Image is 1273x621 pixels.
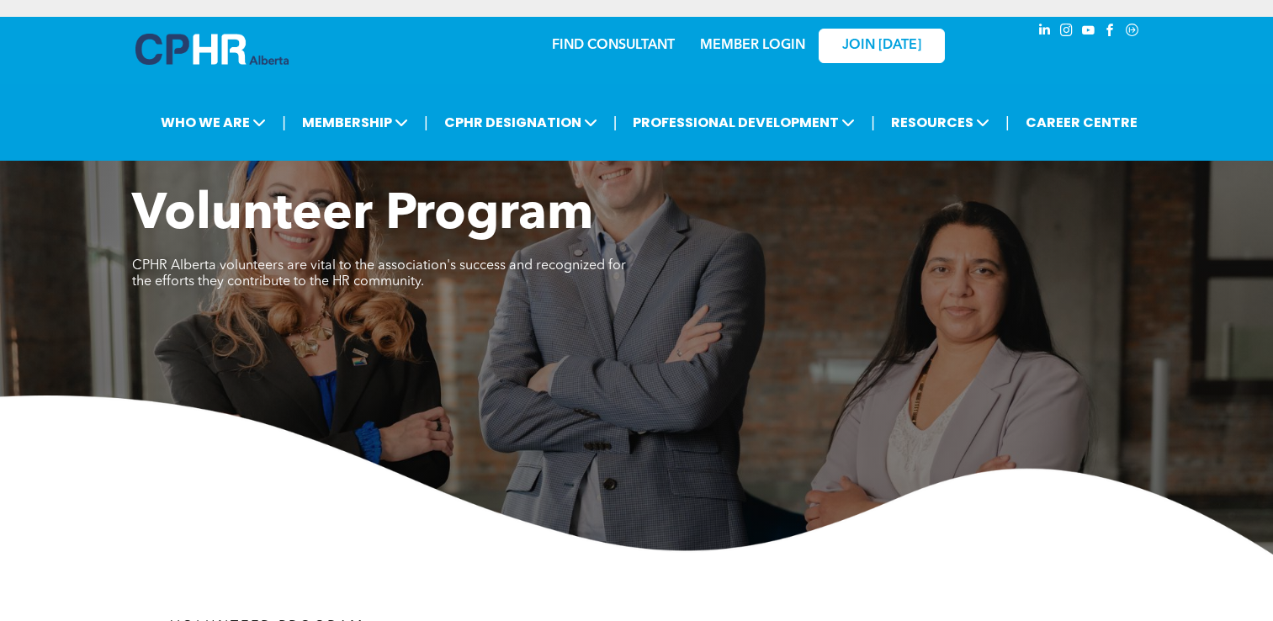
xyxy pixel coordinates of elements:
[842,38,921,54] span: JOIN [DATE]
[613,105,618,140] li: |
[1079,21,1098,44] a: youtube
[135,34,289,65] img: A blue and white logo for cp alberta
[297,107,413,138] span: MEMBERSHIP
[700,39,805,52] a: MEMBER LOGIN
[1123,21,1142,44] a: Social network
[819,29,945,63] a: JOIN [DATE]
[886,107,995,138] span: RESOURCES
[282,105,286,140] li: |
[871,105,875,140] li: |
[132,259,626,289] span: CPHR Alberta volunteers are vital to the association's success and recognized for the efforts the...
[1101,21,1120,44] a: facebook
[1036,21,1054,44] a: linkedin
[552,39,675,52] a: FIND CONSULTANT
[1058,21,1076,44] a: instagram
[439,107,602,138] span: CPHR DESIGNATION
[424,105,428,140] li: |
[1005,105,1010,140] li: |
[1021,107,1143,138] a: CAREER CENTRE
[132,190,593,241] span: Volunteer Program
[628,107,860,138] span: PROFESSIONAL DEVELOPMENT
[156,107,271,138] span: WHO WE ARE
